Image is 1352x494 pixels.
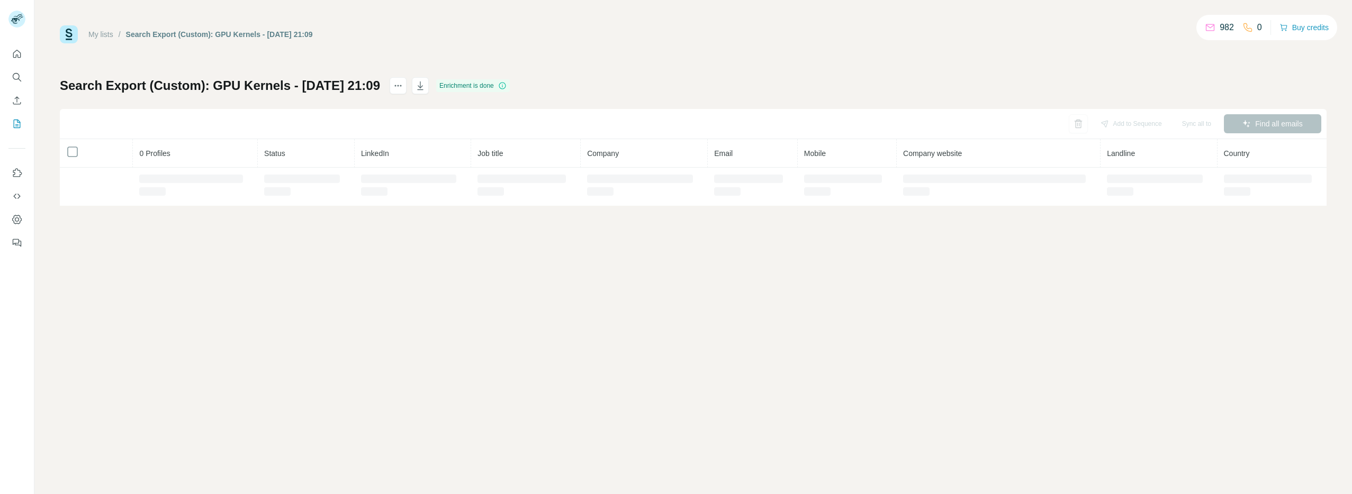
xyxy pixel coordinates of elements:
[8,68,25,87] button: Search
[60,25,78,43] img: Surfe Logo
[8,210,25,229] button: Dashboard
[60,77,380,94] h1: Search Export (Custom): GPU Kernels - [DATE] 21:09
[1257,21,1262,34] p: 0
[8,44,25,63] button: Quick start
[119,29,121,40] li: /
[477,149,503,158] span: Job title
[390,77,407,94] button: actions
[1220,21,1234,34] p: 982
[1107,149,1135,158] span: Landline
[804,149,826,158] span: Mobile
[8,233,25,252] button: Feedback
[88,30,113,39] a: My lists
[264,149,285,158] span: Status
[8,114,25,133] button: My lists
[8,163,25,182] button: Use Surfe on LinkedIn
[1224,149,1250,158] span: Country
[8,91,25,110] button: Enrich CSV
[587,149,619,158] span: Company
[8,187,25,206] button: Use Surfe API
[139,149,170,158] span: 0 Profiles
[361,149,389,158] span: LinkedIn
[436,79,510,92] div: Enrichment is done
[714,149,733,158] span: Email
[903,149,962,158] span: Company website
[126,29,313,40] div: Search Export (Custom): GPU Kernels - [DATE] 21:09
[1279,20,1329,35] button: Buy credits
